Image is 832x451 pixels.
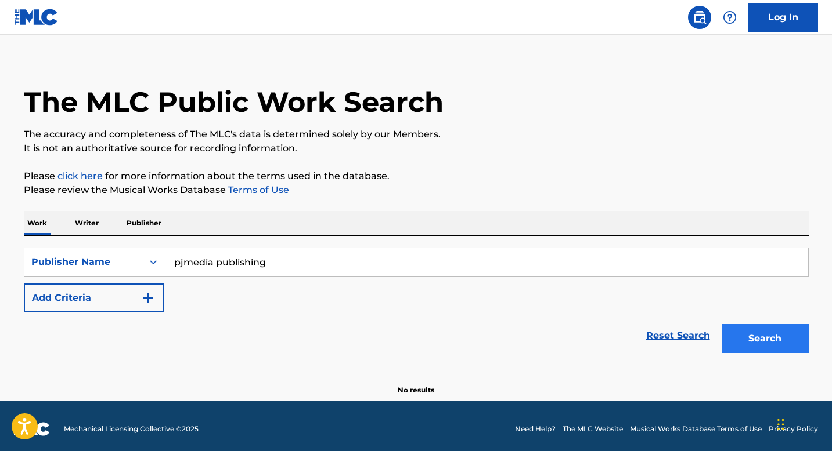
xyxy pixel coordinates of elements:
[640,323,716,348] a: Reset Search
[693,10,707,24] img: search
[769,424,818,434] a: Privacy Policy
[24,85,444,119] h1: The MLC Public Work Search
[630,424,762,434] a: Musical Works Database Terms of Use
[226,184,289,195] a: Terms of Use
[123,211,165,235] p: Publisher
[563,424,623,434] a: The MLC Website
[24,248,809,359] form: Search Form
[777,407,784,442] div: Drag
[64,424,199,434] span: Mechanical Licensing Collective © 2025
[24,169,809,183] p: Please for more information about the terms used in the database.
[398,371,434,395] p: No results
[31,255,136,269] div: Publisher Name
[24,211,51,235] p: Work
[14,9,59,26] img: MLC Logo
[141,291,155,305] img: 9d2ae6d4665cec9f34b9.svg
[57,170,103,181] a: click here
[688,6,711,29] a: Public Search
[723,10,737,24] img: help
[24,283,164,312] button: Add Criteria
[24,141,809,155] p: It is not an authoritative source for recording information.
[515,424,556,434] a: Need Help?
[718,6,741,29] div: Help
[722,324,809,353] button: Search
[748,3,818,32] a: Log In
[24,128,809,141] p: The accuracy and completeness of The MLC's data is determined solely by our Members.
[71,211,102,235] p: Writer
[24,183,809,197] p: Please review the Musical Works Database
[774,395,832,451] iframe: Chat Widget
